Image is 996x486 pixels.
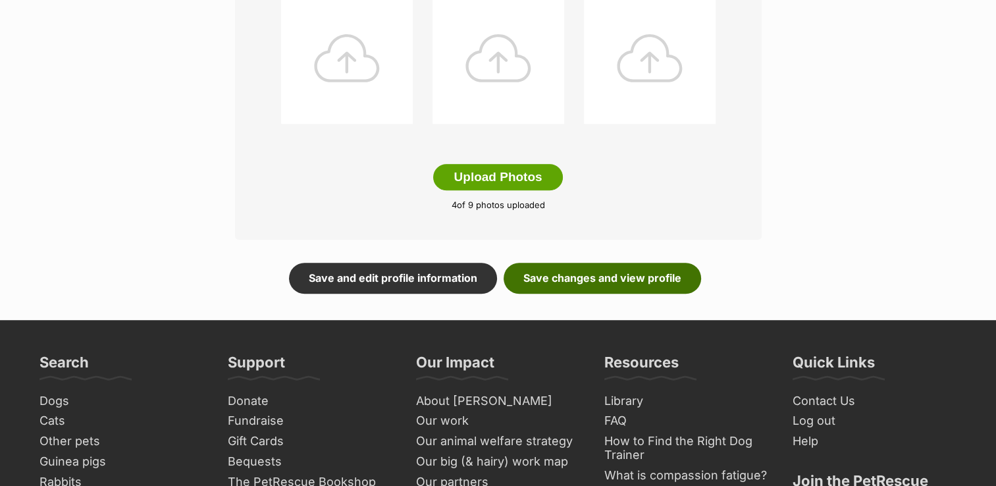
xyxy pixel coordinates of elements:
a: Our animal welfare strategy [411,431,586,452]
h3: Support [228,353,285,379]
span: 4 [452,200,457,210]
a: Contact Us [787,391,962,412]
a: About [PERSON_NAME] [411,391,586,412]
a: Our big (& hairy) work map [411,452,586,472]
h3: Quick Links [793,353,875,379]
a: Help [787,431,962,452]
a: Our work [411,411,586,431]
a: Save and edit profile information [289,263,497,293]
a: Save changes and view profile [504,263,701,293]
h3: Our Impact [416,353,494,379]
a: Other pets [34,431,209,452]
a: Bequests [223,452,398,472]
a: Dogs [34,391,209,412]
a: Guinea pigs [34,452,209,472]
p: of 9 photos uploaded [255,199,742,212]
a: How to Find the Right Dog Trainer [599,431,774,465]
a: Log out [787,411,962,431]
h3: Resources [604,353,679,379]
a: Library [599,391,774,412]
h3: Search [39,353,89,379]
a: FAQ [599,411,774,431]
a: Donate [223,391,398,412]
a: Fundraise [223,411,398,431]
a: What is compassion fatigue? [599,466,774,486]
a: Cats [34,411,209,431]
button: Upload Photos [433,164,562,190]
a: Gift Cards [223,431,398,452]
